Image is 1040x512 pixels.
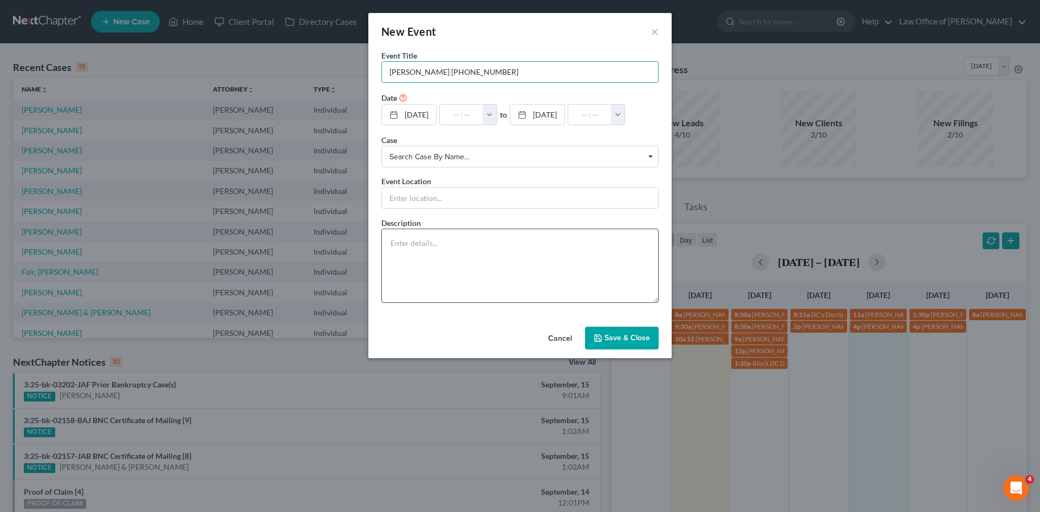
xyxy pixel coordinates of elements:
[440,105,483,125] input: -- : --
[382,62,658,82] input: Enter event name...
[381,176,431,187] label: Event Location
[1025,475,1034,484] span: 4
[539,328,581,349] button: Cancel
[585,327,659,349] button: Save & Close
[381,92,397,103] label: Date
[381,217,421,229] label: Description
[510,105,564,125] a: [DATE]
[382,187,658,208] input: Enter location...
[381,25,437,38] span: New Event
[1003,475,1029,501] iframe: Intercom live chat
[381,51,417,60] span: Event Title
[568,105,612,125] input: -- : --
[382,105,436,125] a: [DATE]
[381,134,397,146] label: Case
[500,109,507,120] label: to
[389,151,651,163] span: Search case by name...
[381,146,659,167] span: Select box activate
[651,25,659,38] button: ×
